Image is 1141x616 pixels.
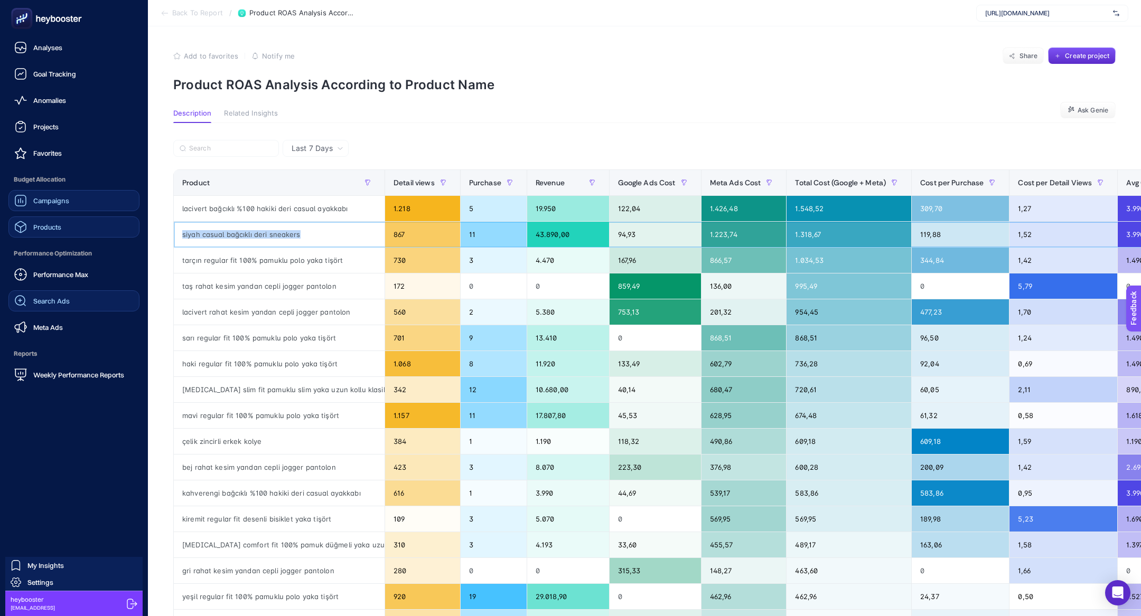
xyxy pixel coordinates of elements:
[461,299,527,325] div: 2
[787,584,911,609] div: 462,96
[461,429,527,454] div: 1
[174,403,385,428] div: mavi regular fit 100% pamuklu polo yaka tişört
[385,222,460,247] div: 867
[174,584,385,609] div: yeşil regular fit 100% pamuklu polo yaka tişört
[394,178,435,187] span: Detail views
[461,506,527,532] div: 3
[8,264,139,285] a: Performance Max
[1009,454,1117,480] div: 1,42
[787,429,911,454] div: 609,18
[610,532,701,557] div: 33,60
[912,196,1009,221] div: 309,70
[610,299,701,325] div: 753,13
[182,178,210,187] span: Product
[527,454,609,480] div: 8.070
[461,584,527,609] div: 19
[8,37,139,58] a: Analyses
[174,299,385,325] div: lacivert rahat kesim yandan cepli jogger pantolon
[610,454,701,480] div: 223,30
[702,222,787,247] div: 1.223,74
[8,290,139,311] a: Search Ads
[527,377,609,402] div: 10.680,00
[385,532,460,557] div: 310
[385,196,460,221] div: 1.218
[1065,52,1109,60] span: Create project
[912,480,1009,506] div: 583,86
[174,325,385,350] div: sarı regular fit 100% pamuklu polo yaka tişört
[385,558,460,583] div: 280
[8,190,139,211] a: Campaigns
[1048,48,1116,64] button: Create project
[702,273,787,299] div: 136,00
[461,248,527,273] div: 3
[527,506,609,532] div: 5.070
[527,325,609,350] div: 13.410
[787,222,911,247] div: 1.318,67
[527,248,609,273] div: 4.470
[610,429,701,454] div: 118,32
[1078,106,1108,115] span: Ask Genie
[702,532,787,557] div: 455,57
[33,96,66,105] span: Anomalies
[527,429,609,454] div: 1.190
[173,77,1116,92] p: Product ROAS Analysis According to Product Name
[461,325,527,350] div: 9
[174,273,385,299] div: taş rahat kesim yandan cepli jogger pantolon
[610,403,701,428] div: 45,53
[787,325,911,350] div: 868,51
[702,506,787,532] div: 569,95
[912,273,1009,299] div: 0
[1009,196,1117,221] div: 1,27
[912,325,1009,350] div: 96,50
[702,351,787,376] div: 602,79
[912,377,1009,402] div: 60,05
[912,558,1009,583] div: 0
[985,9,1109,17] span: [URL][DOMAIN_NAME]
[174,506,385,532] div: kiremit regular fit desenli bisiklet yaka tişört
[385,454,460,480] div: 423
[527,532,609,557] div: 4.193
[461,558,527,583] div: 0
[174,480,385,506] div: kahverengi bağcıklı %100 hakiki deri casual ayakkabı
[702,403,787,428] div: 628,95
[787,377,911,402] div: 720,61
[702,248,787,273] div: 866,57
[224,109,278,123] button: Related Insights
[33,122,59,131] span: Projects
[1009,273,1117,299] div: 5,79
[385,506,460,532] div: 109
[249,9,355,17] span: Product ROAS Analysis According to Product Name
[469,178,501,187] span: Purchase
[1009,558,1117,583] div: 1,66
[174,351,385,376] div: haki regular fit 100% pamuklu polo yaka tişört
[385,299,460,325] div: 560
[174,222,385,247] div: siyah casual bağcıklı deri sneakers
[702,377,787,402] div: 680,47
[8,343,139,364] span: Reports
[385,480,460,506] div: 616
[385,377,460,402] div: 342
[6,3,40,12] span: Feedback
[912,454,1009,480] div: 200,09
[1018,178,1092,187] span: Cost per Detail Views
[527,351,609,376] div: 11.920
[610,273,701,299] div: 859,49
[8,169,139,190] span: Budget Allocation
[8,90,139,111] a: Anomalies
[27,561,64,570] span: My Insights
[795,178,886,187] span: Total Cost (Google + Meta)
[912,351,1009,376] div: 92,04
[33,270,88,279] span: Performance Max
[610,325,701,350] div: 0
[251,52,295,60] button: Notify me
[385,429,460,454] div: 384
[5,557,143,574] a: My Insights
[610,351,701,376] div: 133,49
[174,558,385,583] div: gri rahat kesim yandan cepli jogger pantolon
[1003,48,1044,64] button: Share
[461,222,527,247] div: 11
[1009,325,1117,350] div: 1,24
[610,222,701,247] div: 94,93
[912,222,1009,247] div: 119,88
[8,364,139,385] a: Weekly Performance Reports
